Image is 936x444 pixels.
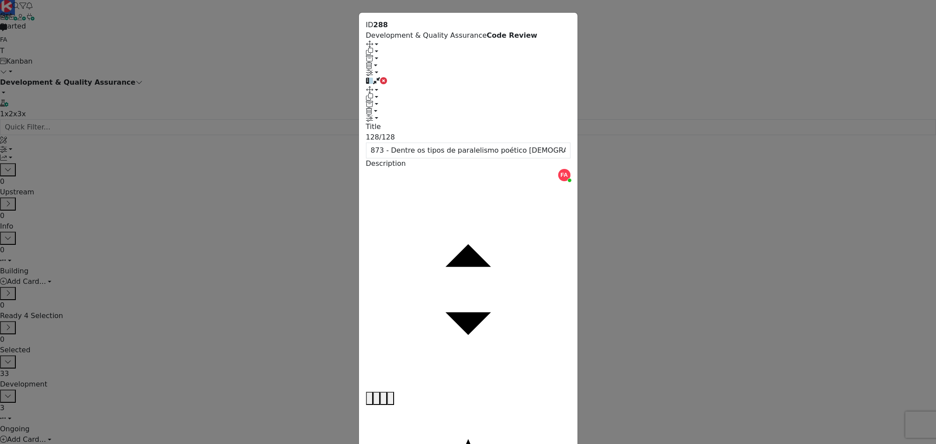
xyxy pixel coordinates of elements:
[373,21,388,29] b: 288
[366,21,388,29] span: ID
[366,132,570,143] div: 128 / 128
[366,31,487,39] span: Development & Quality Assurance
[366,159,406,168] span: Description
[366,143,570,158] input: type card name here...
[487,31,537,39] b: Code Review
[366,122,381,132] label: Title
[558,169,570,181] span: FA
